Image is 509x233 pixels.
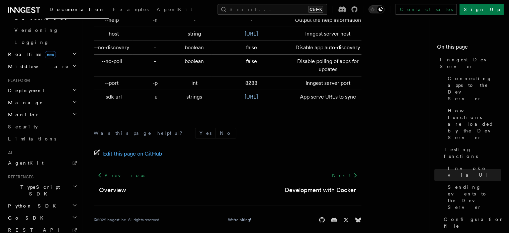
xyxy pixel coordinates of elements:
[5,97,79,109] button: Manage
[245,94,258,100] a: [URL]
[133,27,178,41] td: -
[5,181,79,200] button: TypeScript SDK
[211,76,292,90] td: 8288
[8,160,44,166] span: AgentKit
[94,90,133,104] td: --sdk-url
[437,54,501,72] a: Inngest Dev Server
[292,55,361,76] td: Disable polling of apps for updates
[133,76,178,90] td: -p
[5,60,79,72] button: Middleware
[292,41,361,55] td: Disable app auto-discovery
[5,202,60,209] span: Python SDK
[5,99,43,106] span: Manage
[5,215,48,221] span: Go SDK
[5,48,79,60] button: Realtimenew
[445,162,501,181] a: Invoke via UI
[444,146,501,160] span: Testing functions
[50,7,105,12] span: Documentation
[94,41,133,55] td: --no-discovery
[178,41,211,55] td: boolean
[5,87,44,94] span: Deployment
[109,2,153,18] a: Examples
[368,5,385,13] button: Toggle dark mode
[5,63,69,70] span: Middleware
[103,149,162,159] span: Edit this page on GitHub
[5,212,79,224] button: Go SDK
[218,4,327,15] button: Search...Ctrl+K
[8,136,56,141] span: Limitations
[14,27,59,33] span: Versioning
[46,2,109,19] a: Documentation
[133,90,178,104] td: -u
[5,78,30,83] span: Platform
[292,13,361,27] td: Output the help information
[133,41,178,55] td: -
[94,27,133,41] td: --host
[94,76,133,90] td: --port
[292,27,361,41] td: Inngest server host
[448,165,501,178] span: Invoke via UI
[178,90,211,104] td: strings
[178,13,211,27] td: -
[448,184,501,211] span: Sending events to the Dev Server
[12,24,79,36] a: Versioning
[113,7,149,12] span: Examples
[445,105,501,143] a: How functions are loaded by the Dev Server
[444,216,505,229] span: Configuration file
[448,75,501,102] span: Connecting apps to the Dev Server
[441,143,501,162] a: Testing functions
[211,55,292,76] td: false
[178,55,211,76] td: boolean
[94,55,133,76] td: --no-poll
[328,169,361,181] a: Next
[5,111,39,118] span: Monitor
[211,41,292,55] td: false
[396,4,457,15] a: Contact sales
[292,76,361,90] td: Inngest server port
[445,72,501,105] a: Connecting apps to the Dev Server
[445,181,501,213] a: Sending events to the Dev Server
[153,2,196,18] a: AgentKit
[178,76,211,90] td: int
[14,40,49,45] span: Logging
[5,150,12,156] span: AI
[440,56,501,70] span: Inngest Dev Server
[441,213,501,232] a: Configuration file
[5,121,79,133] a: Security
[5,174,33,180] span: References
[5,133,79,145] a: Limitations
[5,157,79,169] a: AgentKit
[228,217,251,223] a: We're hiring!
[308,6,323,13] kbd: Ctrl+K
[157,7,192,12] span: AgentKit
[216,128,236,138] button: No
[211,13,292,27] td: -
[5,200,79,212] button: Python SDK
[45,51,56,58] span: new
[437,43,501,54] h4: On this page
[195,128,216,138] button: Yes
[459,4,504,15] a: Sign Up
[285,185,356,195] a: Development with Docker
[133,13,178,27] td: -h
[12,36,79,48] a: Logging
[5,51,56,58] span: Realtime
[94,217,160,223] div: © 2025 Inngest Inc. All rights reserved.
[94,13,133,27] td: --help
[5,109,79,121] button: Monitor
[94,169,149,181] a: Previous
[94,130,187,136] p: Was this page helpful?
[94,149,162,159] a: Edit this page on GitHub
[178,27,211,41] td: string
[133,55,178,76] td: -
[5,184,72,197] span: TypeScript SDK
[8,124,38,129] span: Security
[8,227,65,233] span: REST API
[245,31,258,37] a: [URL]
[292,90,361,104] td: App serve URLs to sync
[5,84,79,97] button: Deployment
[448,107,501,141] span: How functions are loaded by the Dev Server
[99,185,126,195] a: Overview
